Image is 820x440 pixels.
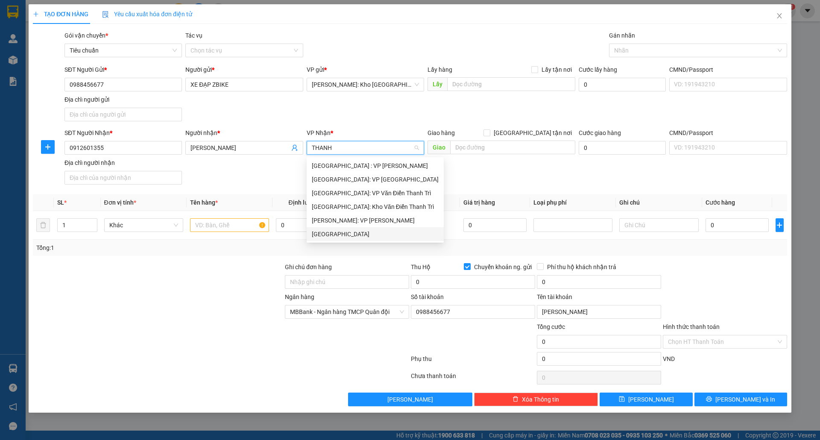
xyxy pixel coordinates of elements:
div: Người nhận [185,128,303,138]
span: Lấy tận nơi [538,65,575,74]
label: Tên tài khoản [537,293,572,300]
span: Lấy [428,77,447,91]
span: user-add [291,144,298,151]
span: Xóa Thông tin [522,395,559,404]
span: delete [512,396,518,403]
span: Thu Hộ [411,264,430,270]
button: plus [41,140,55,154]
label: Cước giao hàng [579,129,621,136]
span: Khác [109,219,178,232]
span: TẠO ĐƠN HÀNG [33,11,88,18]
label: Ghi chú đơn hàng [285,264,332,270]
div: CMND/Passport [669,65,787,74]
label: Cước lấy hàng [579,66,617,73]
span: Tên hàng [190,199,218,206]
span: VP Nhận [307,129,331,136]
div: Thanh Hóa [307,227,444,241]
span: plus [33,11,39,17]
div: Tổng: 1 [36,243,316,252]
input: Địa chỉ của người gửi [64,108,182,121]
span: [PERSON_NAME] [387,395,433,404]
span: Lấy hàng [428,66,452,73]
span: close [776,12,783,19]
span: Hồ Chí Minh: Kho Thủ Đức & Quận 9 [312,78,419,91]
span: Gói vận chuyển [64,32,108,39]
input: Ghi chú đơn hàng [285,275,409,289]
div: [GEOGRAPHIC_DATA]: VP Văn Điển Thanh Trì [312,188,439,198]
span: [PERSON_NAME] [628,395,674,404]
input: Ghi Chú [619,218,698,232]
img: icon [102,11,109,18]
span: [PERSON_NAME] và In [715,395,775,404]
div: VP gửi [307,65,424,74]
span: Giao [428,141,450,154]
div: Phụ thu [410,354,536,369]
label: Tác vụ [185,32,202,39]
span: SL [57,199,64,206]
input: Địa chỉ của người nhận [64,171,182,185]
button: [PERSON_NAME] [348,393,472,406]
th: Loại phụ phí [530,194,616,211]
button: Close [767,4,791,28]
div: [GEOGRAPHIC_DATA]: VP [GEOGRAPHIC_DATA] [312,175,439,184]
span: Tổng cước [537,323,565,330]
span: VND [663,355,675,362]
div: Địa chỉ người gửi [64,95,182,104]
button: printer[PERSON_NAME] và In [694,393,787,406]
div: Đà Nẵng : VP Thanh Khê [307,159,444,173]
div: [GEOGRAPHIC_DATA] [312,229,439,239]
label: Ngân hàng [285,293,314,300]
div: SĐT Người Nhận [64,128,182,138]
span: MBBank - Ngân hàng TMCP Quân đội [290,305,404,318]
span: save [619,396,625,403]
div: [GEOGRAPHIC_DATA]: Kho Văn Điển Thanh Trì [312,202,439,211]
input: Dọc đường [447,77,575,91]
input: Cước lấy hàng [579,78,666,91]
span: Phí thu hộ khách nhận trả [544,262,620,272]
div: Hà Nội: VP Quận Thanh Xuân [307,173,444,186]
input: Số tài khoản [411,305,535,319]
div: CMND/Passport [669,128,787,138]
div: Hồ Chí Minh: VP Bình Thạnh [307,214,444,227]
button: delete [36,218,50,232]
span: Tiêu chuẩn [70,44,177,57]
input: VD: Bàn, Ghế [190,218,269,232]
span: printer [706,396,712,403]
span: plus [776,222,783,229]
div: SĐT Người Gửi [64,65,182,74]
span: [GEOGRAPHIC_DATA] tận nơi [490,128,575,138]
input: Tên tài khoản [537,305,661,319]
span: Cước hàng [706,199,735,206]
label: Số tài khoản [411,293,444,300]
button: plus [776,218,784,232]
div: Người gửi [185,65,303,74]
button: deleteXóa Thông tin [474,393,598,406]
input: Dọc đường [450,141,575,154]
span: Đơn vị tính [104,199,136,206]
label: Hình thức thanh toán [663,323,720,330]
span: plus [41,144,54,150]
span: Giao hàng [428,129,455,136]
div: [GEOGRAPHIC_DATA] : VP [PERSON_NAME] [312,161,439,170]
div: Hà Nội: VP Văn Điển Thanh Trì [307,186,444,200]
div: Địa chỉ người nhận [64,158,182,167]
input: Cước giao hàng [579,141,666,155]
div: Hà Nội: Kho Văn Điển Thanh Trì [307,200,444,214]
div: Chưa thanh toán [410,371,536,386]
span: Yêu cầu xuất hóa đơn điện tử [102,11,192,18]
input: 0 [463,218,527,232]
button: save[PERSON_NAME] [600,393,692,406]
span: Chuyển khoản ng. gửi [471,262,535,272]
span: Giá trị hàng [463,199,495,206]
th: Ghi chú [616,194,702,211]
label: Gán nhãn [609,32,635,39]
div: [PERSON_NAME]: VP [PERSON_NAME] [312,216,439,225]
span: Định lượng [288,199,319,206]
